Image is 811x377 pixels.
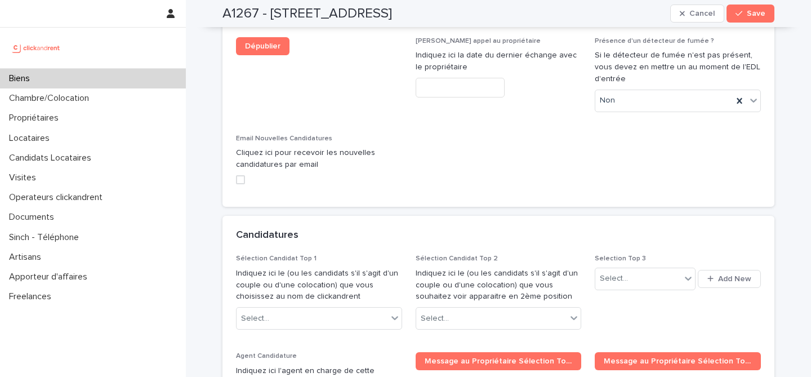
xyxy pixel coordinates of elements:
[698,270,761,288] button: Add New
[5,113,68,123] p: Propriétaires
[241,313,269,325] div: Select...
[236,353,297,360] span: Agent Candidature
[236,147,402,171] p: Cliquez ici pour recevoir les nouvelles candidatures par email
[670,5,724,23] button: Cancel
[236,255,317,262] span: Sélection Candidat Top 1
[5,73,39,84] p: Biens
[236,229,298,242] h2: Candidatures
[416,255,498,262] span: Sélection Candidat Top 2
[5,252,50,263] p: Artisans
[236,268,402,303] p: Indiquez ici le (ou les candidats s'il s'agit d'un couple ou d'une colocation) que vous choisisse...
[5,272,96,282] p: Apporteur d'affaires
[416,268,582,303] p: Indiquez ici le (ou les candidats s'il s'agit d'un couple ou d'une colocation) que vous souhaitez...
[5,93,98,104] p: Chambre/Colocation
[5,291,60,302] p: Freelances
[416,38,541,45] span: [PERSON_NAME] appel au propriétaire
[600,273,628,285] div: Select...
[9,37,64,59] img: UCB0brd3T0yccxBKYDjQ
[236,37,289,55] a: Dépublier
[5,172,45,183] p: Visites
[416,352,582,370] a: Message au Propriétaire Sélection Top 1
[222,6,392,22] h2: A1267 - [STREET_ADDRESS]
[727,5,774,23] button: Save
[747,10,765,17] span: Save
[416,50,582,73] p: Indiquez ici la date du dernier échange avec le propriétaire
[595,38,714,45] span: Présence d'un détecteur de fumée ?
[718,275,751,283] span: Add New
[421,313,449,325] div: Select...
[595,50,761,85] p: Si le détecteur de fumée n'est pas présent, vous devez en mettre un au moment de l'EDL d'entrée
[595,255,646,262] span: Selection Top 3
[5,192,112,203] p: Operateurs clickandrent
[5,212,63,223] p: Documents
[5,232,88,243] p: Sinch - Téléphone
[236,135,332,142] span: Email Nouvelles Candidatures
[5,153,100,163] p: Candidats Locataires
[425,357,573,365] span: Message au Propriétaire Sélection Top 1
[604,357,752,365] span: Message au Propriétaire Sélection Top 2
[5,133,59,144] p: Locataires
[245,42,280,50] span: Dépublier
[595,352,761,370] a: Message au Propriétaire Sélection Top 2
[689,10,715,17] span: Cancel
[600,95,615,107] span: Non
